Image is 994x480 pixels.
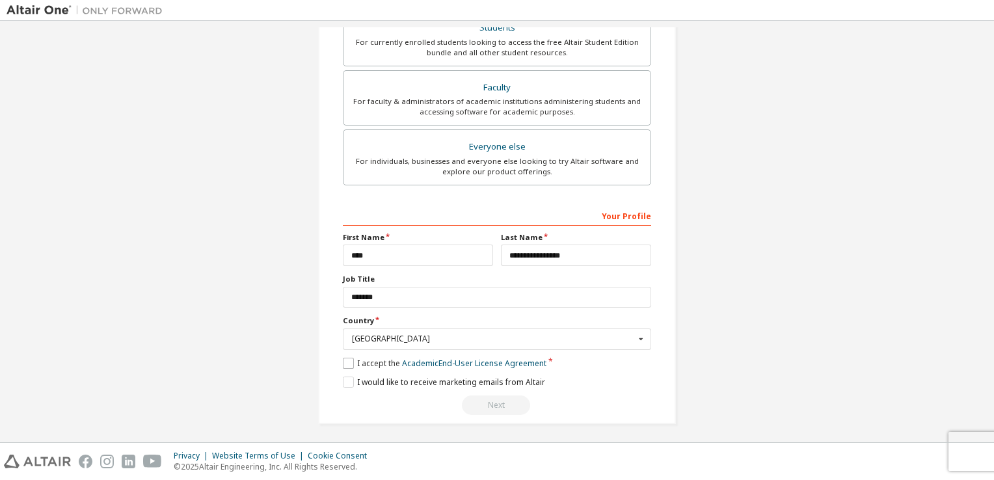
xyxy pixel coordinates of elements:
[143,455,162,468] img: youtube.svg
[351,156,643,177] div: For individuals, businesses and everyone else looking to try Altair software and explore our prod...
[212,451,308,461] div: Website Terms of Use
[122,455,135,468] img: linkedin.svg
[174,451,212,461] div: Privacy
[343,358,546,369] label: I accept the
[343,315,651,326] label: Country
[343,274,651,284] label: Job Title
[343,205,651,226] div: Your Profile
[174,461,375,472] p: © 2025 Altair Engineering, Inc. All Rights Reserved.
[351,96,643,117] div: For faculty & administrators of academic institutions administering students and accessing softwa...
[7,4,169,17] img: Altair One
[343,232,493,243] label: First Name
[352,335,635,343] div: [GEOGRAPHIC_DATA]
[100,455,114,468] img: instagram.svg
[402,358,546,369] a: Academic End-User License Agreement
[501,232,651,243] label: Last Name
[351,19,643,37] div: Students
[351,79,643,97] div: Faculty
[308,451,375,461] div: Cookie Consent
[343,395,651,415] div: Read and acccept EULA to continue
[343,377,545,388] label: I would like to receive marketing emails from Altair
[351,37,643,58] div: For currently enrolled students looking to access the free Altair Student Edition bundle and all ...
[4,455,71,468] img: altair_logo.svg
[79,455,92,468] img: facebook.svg
[351,138,643,156] div: Everyone else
